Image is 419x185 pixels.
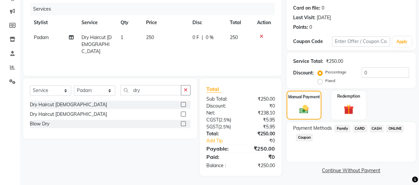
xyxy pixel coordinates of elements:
[332,36,390,47] input: Enter Offer / Coupon Code
[201,34,203,41] span: |
[293,14,315,21] div: Last Visit:
[206,86,222,93] span: Total
[293,24,308,31] div: Points:
[206,124,218,130] span: SGST
[201,153,241,161] div: Paid:
[206,117,219,123] span: CGST
[370,125,384,132] span: CASH
[220,117,230,122] span: 2.5%
[201,162,241,169] div: Balance :
[240,116,280,123] div: ₹5.95
[120,85,181,95] input: Search or Scan
[293,58,323,65] div: Service Total:
[30,111,107,118] div: Dry Haircut [DEMOGRAPHIC_DATA]
[34,34,49,40] span: Padam
[326,58,343,65] div: ₹250.00
[240,130,280,137] div: ₹250.00
[240,103,280,110] div: ₹0
[120,34,123,40] span: 1
[386,125,403,132] span: ONLINE
[201,145,241,153] div: Payable:
[309,24,312,31] div: 0
[30,120,49,127] div: Blow Dry
[116,15,142,30] th: Qty
[322,5,324,12] div: 0
[188,15,226,30] th: Disc
[335,125,350,132] span: Family
[205,34,213,41] span: 0 %
[78,15,116,30] th: Service
[353,125,367,132] span: CARD
[240,110,280,116] div: ₹238.10
[288,94,320,100] label: Manual Payment
[293,5,320,12] div: Card on file:
[240,123,280,130] div: ₹5.95
[30,15,78,30] th: Stylist
[30,3,280,15] div: Services
[293,69,314,76] div: Discount:
[325,78,335,84] label: Fixed
[201,137,247,144] a: Add Tip
[201,110,241,116] div: Net:
[226,15,253,30] th: Total
[247,137,280,144] div: ₹0
[393,37,411,47] button: Apply
[220,124,230,129] span: 2.5%
[192,34,199,41] span: 0 F
[340,103,357,116] img: _gift.svg
[293,125,332,132] span: Payment Methods
[81,34,112,54] span: Dry Haircut [DEMOGRAPHIC_DATA]
[201,123,241,130] div: ( )
[146,34,154,40] span: 250
[253,15,275,30] th: Action
[142,15,188,30] th: Price
[201,116,241,123] div: ( )
[201,130,241,137] div: Total:
[240,96,280,103] div: ₹250.00
[296,104,312,115] img: _cash.svg
[337,93,360,99] label: Redemption
[240,145,280,153] div: ₹250.00
[240,162,280,169] div: ₹250.00
[240,153,280,161] div: ₹0
[325,69,346,75] label: Percentage
[317,14,331,21] div: [DATE]
[296,134,313,141] span: Coupon
[30,101,107,108] div: Dry Haircut [DEMOGRAPHIC_DATA]
[293,38,332,45] div: Coupon Code
[201,96,241,103] div: Sub Total:
[230,34,238,40] span: 250
[201,103,241,110] div: Discount:
[288,167,414,174] a: Continue Without Payment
